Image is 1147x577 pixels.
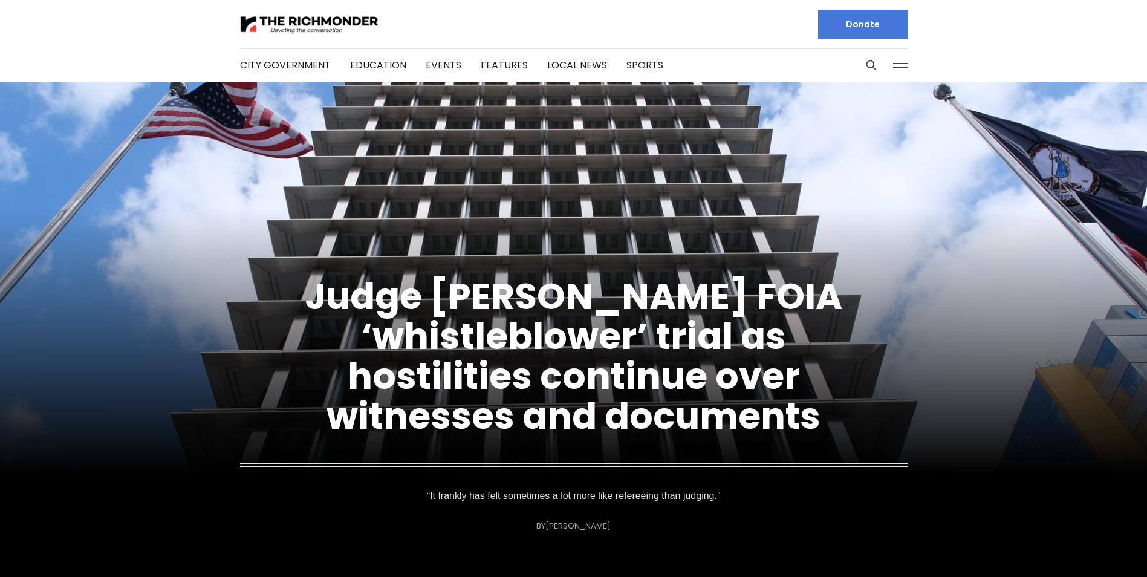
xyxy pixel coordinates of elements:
[350,58,406,72] a: Education
[240,14,379,35] img: The Richmonder
[626,58,663,72] a: Sports
[426,58,461,72] a: Events
[417,487,730,504] p: “It frankly has felt sometimes a lot more like refereeing than judging.”
[818,10,908,39] a: Donate
[862,56,880,74] button: Search this site
[536,521,611,530] div: By
[545,520,611,532] a: [PERSON_NAME]
[547,58,607,72] a: Local News
[305,271,842,442] a: Judge [PERSON_NAME] FOIA ‘whistleblower’ trial as hostilities continue over witnesses and documents
[240,58,331,72] a: City Government
[481,58,528,72] a: Features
